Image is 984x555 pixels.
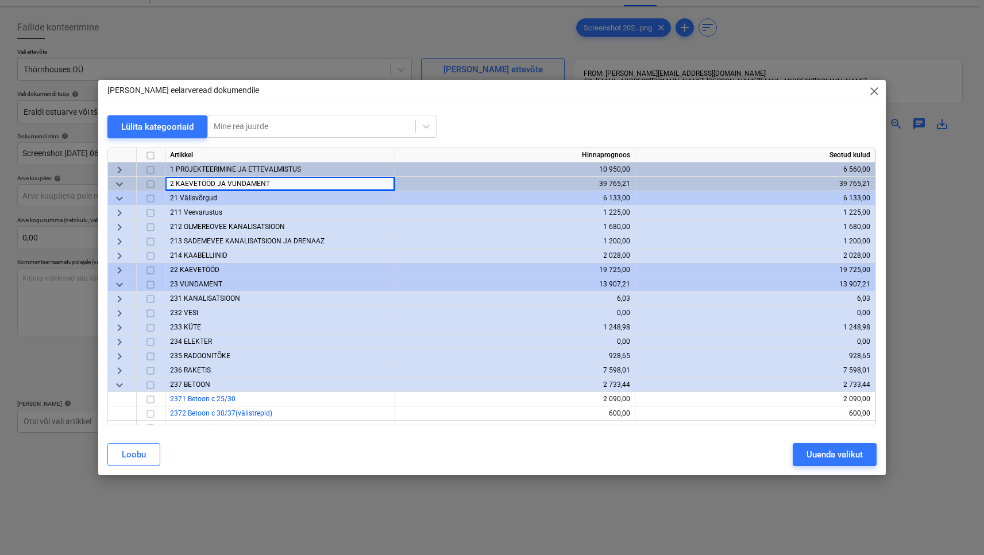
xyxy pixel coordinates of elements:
[640,263,870,277] div: 19 725,00
[400,292,630,306] div: 6,03
[170,280,222,288] span: 23 VUNDAMENT
[107,443,160,466] button: Loobu
[640,205,870,220] div: 1 225,00
[400,378,630,392] div: 2 733,44
[113,220,126,234] span: keyboard_arrow_right
[113,335,126,348] span: keyboard_arrow_right
[170,337,212,346] span: 234 ELEKTER
[807,447,863,462] div: Uuenda valikut
[640,320,870,335] div: 1 248,98
[635,148,875,162] div: Seotud kulud
[640,378,870,392] div: 2 733,44
[170,309,198,317] span: 232 VESI
[113,162,126,176] span: keyboard_arrow_right
[170,409,272,417] a: 2372 Betoon c 30/37(välistrepid)
[113,263,126,277] span: keyboard_arrow_right
[113,191,126,205] span: keyboard_arrow_down
[640,421,870,435] div: 43,44
[400,263,630,277] div: 19 725,00
[170,223,285,231] span: 212 OLMEREOVEE KANALISATSIOON
[400,205,630,220] div: 1 225,00
[793,443,877,466] button: Uuenda valikut
[113,234,126,248] span: keyboard_arrow_right
[107,84,259,96] p: [PERSON_NAME] eelarveread dokumendile
[170,251,227,259] span: 214 KAABELLIINID
[640,335,870,349] div: 0,00
[170,294,240,302] span: 231 KANALISATSIOON
[400,191,630,205] div: 6 133,00
[400,249,630,263] div: 2 028,00
[867,84,881,98] span: close
[640,191,870,205] div: 6 133,00
[640,234,870,249] div: 1 200,00
[113,320,126,334] span: keyboard_arrow_right
[107,115,207,138] button: Lülita kategooriaid
[165,148,395,162] div: Artikkel
[640,277,870,292] div: 13 907,21
[113,249,126,262] span: keyboard_arrow_right
[640,177,870,191] div: 39 765,21
[400,335,630,349] div: 0,00
[400,177,630,191] div: 39 765,21
[395,148,635,162] div: Hinnaprognoos
[400,162,630,177] div: 10 950,00
[927,500,984,555] iframe: Chat Widget
[400,392,630,406] div: 2 090,00
[400,406,630,421] div: 600,00
[400,421,630,435] div: 43,44
[400,320,630,335] div: 1 248,98
[170,180,270,188] span: 2 KAEVETÖÖD JA VUNDAMENT
[640,162,870,177] div: 6 560,00
[170,323,201,331] span: 233 KÜTE
[113,205,126,219] span: keyboard_arrow_right
[113,349,126,363] span: keyboard_arrow_right
[170,208,222,216] span: 211 Veevarustus
[113,277,126,291] span: keyboard_arrow_down
[113,292,126,305] span: keyboard_arrow_right
[640,392,870,406] div: 2 090,00
[113,378,126,391] span: keyboard_arrow_down
[400,220,630,234] div: 1 680,00
[400,363,630,378] div: 7 598,01
[170,266,219,274] span: 22 KAEVETÖÖD
[400,234,630,249] div: 1 200,00
[170,424,225,432] a: 2374 Lisatellimus
[170,395,236,403] a: 2371 Betoon c 25/30
[170,381,210,389] span: 237 BETOON
[170,165,301,173] span: 1 PROJEKTEERIMINE JA ETTEVALMISTUS
[640,306,870,320] div: 0,00
[400,349,630,363] div: 928,65
[170,352,230,360] span: 235 RADOONITÕKE
[121,119,194,134] div: Lülita kategooriaid
[122,447,146,462] div: Loobu
[400,277,630,292] div: 13 907,21
[170,194,217,202] span: 21 Välisvõrgud
[640,406,870,421] div: 600,00
[113,177,126,191] span: keyboard_arrow_down
[640,292,870,306] div: 6,03
[170,366,211,374] span: 236 RAKETIS
[640,349,870,363] div: 928,65
[113,306,126,320] span: keyboard_arrow_right
[640,249,870,263] div: 2 028,00
[400,306,630,320] div: 0,00
[640,220,870,234] div: 1 680,00
[113,363,126,377] span: keyboard_arrow_right
[640,363,870,378] div: 7 598,01
[170,237,325,245] span: 213 SADEMEVEE KANALISATSIOON JA DRENAAZ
